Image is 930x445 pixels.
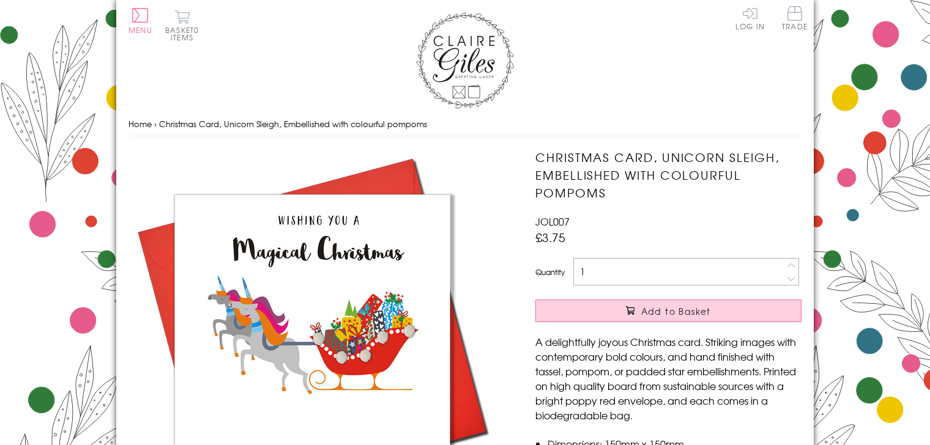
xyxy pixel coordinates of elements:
[535,300,802,322] button: Add to Basket
[535,334,802,422] p: A delightfully joyous Christmas card. Striking images with contemporary bold colours, and hand fi...
[128,8,152,34] button: Menu
[128,112,802,137] nav: breadcrumbs
[535,229,565,246] span: £3.75
[641,305,711,317] span: Add to Basket
[128,118,152,130] a: Home
[535,267,565,278] label: Quantity
[154,118,157,130] span: ›
[782,6,808,32] a: Trade
[171,24,199,43] span: 0 items
[782,6,808,30] span: Trade
[416,12,514,109] img: Claire Giles Greetings Cards
[535,214,570,229] span: JOL007
[128,24,152,35] span: Menu
[535,149,802,201] h1: Christmas Card, Unicorn Sleigh, Embellished with colourful pompoms
[159,118,427,130] span: Christmas Card, Unicorn Sleigh, Embellished with colourful pompoms
[165,10,199,41] button: Basket0 items
[735,6,765,30] a: Log In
